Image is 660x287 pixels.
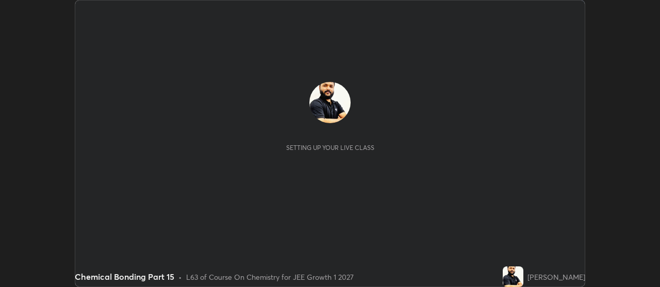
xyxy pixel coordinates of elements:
[503,266,523,287] img: 6919ab72716c417ab2a2c8612824414f.jpg
[527,272,585,282] div: [PERSON_NAME]
[178,272,182,282] div: •
[286,144,374,151] div: Setting up your live class
[75,271,174,283] div: Chemical Bonding Part 15
[309,82,351,123] img: 6919ab72716c417ab2a2c8612824414f.jpg
[186,272,354,282] div: L63 of Course On Chemistry for JEE Growth 1 2027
